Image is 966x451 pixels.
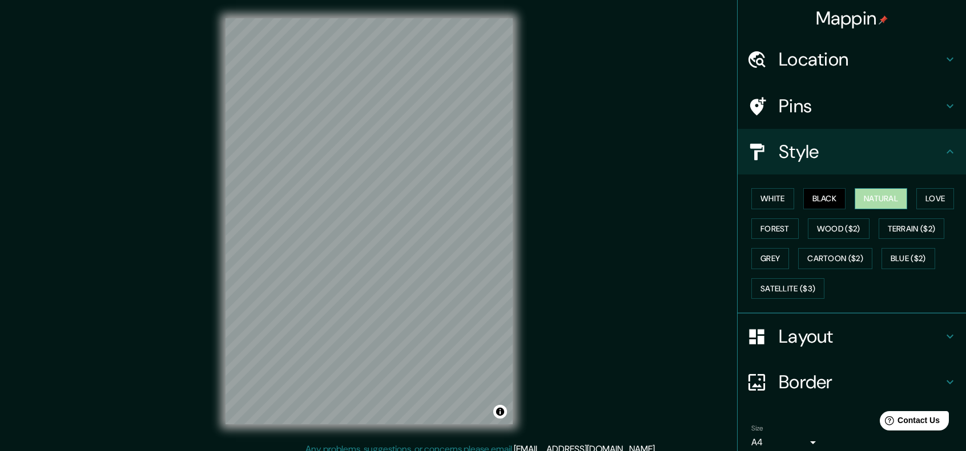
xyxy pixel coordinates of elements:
iframe: Help widget launcher [864,407,953,438]
button: Love [916,188,954,209]
button: Blue ($2) [882,248,935,269]
div: Layout [738,314,966,359]
button: White [751,188,794,209]
button: Grey [751,248,789,269]
button: Black [803,188,846,209]
button: Satellite ($3) [751,278,824,299]
h4: Border [779,371,943,393]
button: Terrain ($2) [879,218,945,239]
div: Pins [738,83,966,129]
button: Wood ($2) [808,218,870,239]
div: Location [738,36,966,82]
label: Size [751,424,763,433]
button: Forest [751,218,799,239]
div: Border [738,359,966,405]
button: Cartoon ($2) [798,248,872,269]
canvas: Map [226,18,513,424]
div: Style [738,129,966,174]
h4: Style [779,140,943,163]
h4: Pins [779,95,943,117]
h4: Layout [779,325,943,348]
button: Toggle attribution [493,405,507,419]
h4: Mappin [816,7,888,30]
button: Natural [855,188,907,209]
img: pin-icon.png [879,15,888,25]
h4: Location [779,48,943,71]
